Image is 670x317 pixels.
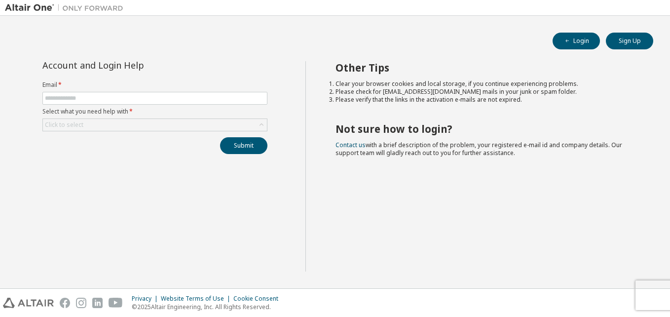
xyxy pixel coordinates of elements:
[5,3,128,13] img: Altair One
[43,119,267,131] div: Click to select
[76,298,86,308] img: instagram.svg
[553,33,600,49] button: Login
[335,141,622,157] span: with a brief description of the problem, your registered e-mail id and company details. Our suppo...
[335,61,636,74] h2: Other Tips
[42,108,267,116] label: Select what you need help with
[132,295,161,303] div: Privacy
[45,121,83,129] div: Click to select
[109,298,123,308] img: youtube.svg
[220,137,267,154] button: Submit
[42,81,267,89] label: Email
[335,141,366,149] a: Contact us
[3,298,54,308] img: altair_logo.svg
[335,122,636,135] h2: Not sure how to login?
[42,61,223,69] div: Account and Login Help
[335,88,636,96] li: Please check for [EMAIL_ADDRESS][DOMAIN_NAME] mails in your junk or spam folder.
[60,298,70,308] img: facebook.svg
[606,33,653,49] button: Sign Up
[132,303,284,311] p: © 2025 Altair Engineering, Inc. All Rights Reserved.
[161,295,233,303] div: Website Terms of Use
[335,96,636,104] li: Please verify that the links in the activation e-mails are not expired.
[335,80,636,88] li: Clear your browser cookies and local storage, if you continue experiencing problems.
[92,298,103,308] img: linkedin.svg
[233,295,284,303] div: Cookie Consent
